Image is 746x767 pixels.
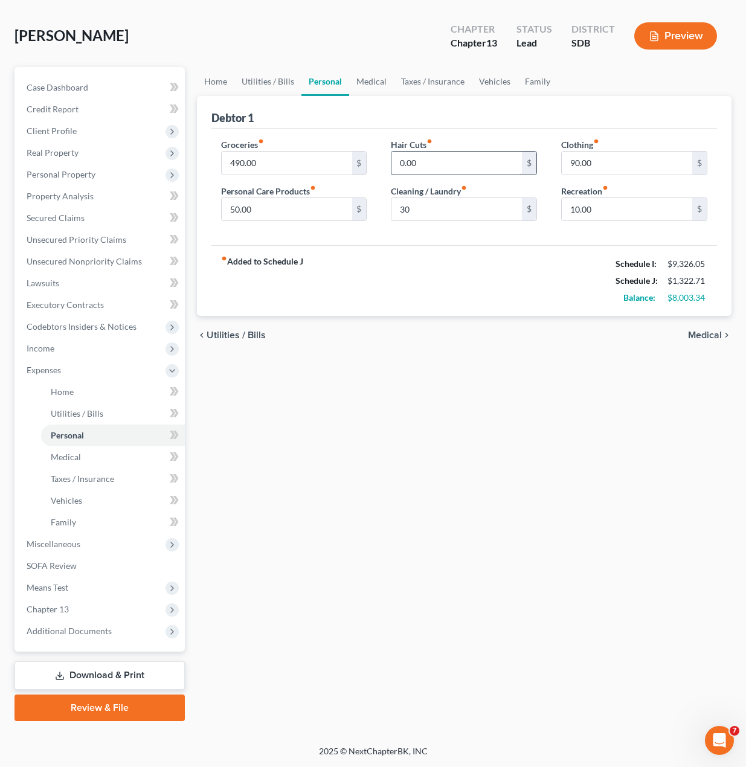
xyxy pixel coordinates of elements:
div: Status [516,22,552,36]
a: Unsecured Nonpriority Claims [17,251,185,272]
div: District [571,22,615,36]
i: fiber_manual_record [426,138,432,144]
span: Credit Report [27,104,79,114]
a: Unsecured Priority Claims [17,229,185,251]
label: Clothing [561,138,599,151]
button: Preview [634,22,717,50]
span: Utilities / Bills [207,330,266,340]
label: Groceries [221,138,264,151]
i: fiber_manual_record [258,138,264,144]
label: Recreation [561,185,608,197]
a: Medical [41,446,185,468]
i: fiber_manual_record [461,185,467,191]
span: Vehicles [51,495,82,505]
input: -- [222,198,352,221]
i: fiber_manual_record [221,255,227,262]
strong: Added to Schedule J [221,255,303,306]
span: Income [27,343,54,353]
span: Case Dashboard [27,82,88,92]
a: Credit Report [17,98,185,120]
span: Codebtors Insiders & Notices [27,321,137,332]
span: Lawsuits [27,278,59,288]
span: Miscellaneous [27,539,80,549]
span: Family [51,517,76,527]
a: Vehicles [472,67,518,96]
strong: Schedule I: [616,258,657,269]
a: Taxes / Insurance [394,67,472,96]
div: $ [352,152,367,175]
a: Personal [301,67,349,96]
a: Utilities / Bills [41,403,185,425]
a: SOFA Review [17,555,185,577]
span: Personal Property [27,169,95,179]
span: Unsecured Nonpriority Claims [27,256,142,266]
div: Chapter [451,36,497,50]
a: Personal [41,425,185,446]
div: $1,322.71 [667,275,707,287]
a: Family [518,67,558,96]
a: Medical [349,67,394,96]
div: Lead [516,36,552,50]
div: $8,003.34 [667,292,707,304]
div: SDB [571,36,615,50]
span: Medical [51,452,81,462]
div: $ [692,152,707,175]
label: Hair Cuts [391,138,432,151]
input: -- [562,152,692,175]
span: Utilities / Bills [51,408,103,419]
div: $ [352,198,367,221]
i: fiber_manual_record [602,185,608,191]
div: Chapter [451,22,497,36]
div: $ [522,152,536,175]
span: Personal [51,430,84,440]
label: Cleaning / Laundry [391,185,467,197]
span: Client Profile [27,126,77,136]
a: Download & Print [14,661,185,690]
span: Executory Contracts [27,300,104,310]
i: chevron_right [722,330,732,340]
span: Means Test [27,582,68,592]
span: Additional Documents [27,626,112,636]
span: Chapter 13 [27,604,69,614]
span: Taxes / Insurance [51,473,114,484]
span: Home [51,387,74,397]
strong: Schedule J: [616,275,658,286]
strong: Balance: [623,292,655,303]
a: Utilities / Bills [234,67,301,96]
span: Medical [688,330,722,340]
a: Review & File [14,695,185,721]
a: Home [41,381,185,403]
i: chevron_left [197,330,207,340]
a: Vehicles [41,490,185,512]
span: 13 [486,37,497,48]
span: Unsecured Priority Claims [27,234,126,245]
input: -- [391,198,522,221]
input: -- [222,152,352,175]
a: Executory Contracts [17,294,185,316]
span: Property Analysis [27,191,94,201]
div: $9,326.05 [667,258,707,270]
input: -- [562,198,692,221]
a: Home [197,67,234,96]
div: $ [692,198,707,221]
div: Debtor 1 [211,111,254,125]
i: fiber_manual_record [593,138,599,144]
a: Family [41,512,185,533]
div: 2025 © NextChapterBK, INC [29,745,718,767]
a: Case Dashboard [17,77,185,98]
i: fiber_manual_record [310,185,316,191]
span: Expenses [27,365,61,375]
span: SOFA Review [27,560,77,571]
input: -- [391,152,522,175]
a: Taxes / Insurance [41,468,185,490]
div: $ [522,198,536,221]
span: Secured Claims [27,213,85,223]
label: Personal Care Products [221,185,316,197]
span: [PERSON_NAME] [14,27,129,44]
button: chevron_left Utilities / Bills [197,330,266,340]
span: 7 [730,726,739,736]
button: Medical chevron_right [688,330,732,340]
iframe: Intercom live chat [705,726,734,755]
a: Lawsuits [17,272,185,294]
a: Property Analysis [17,185,185,207]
